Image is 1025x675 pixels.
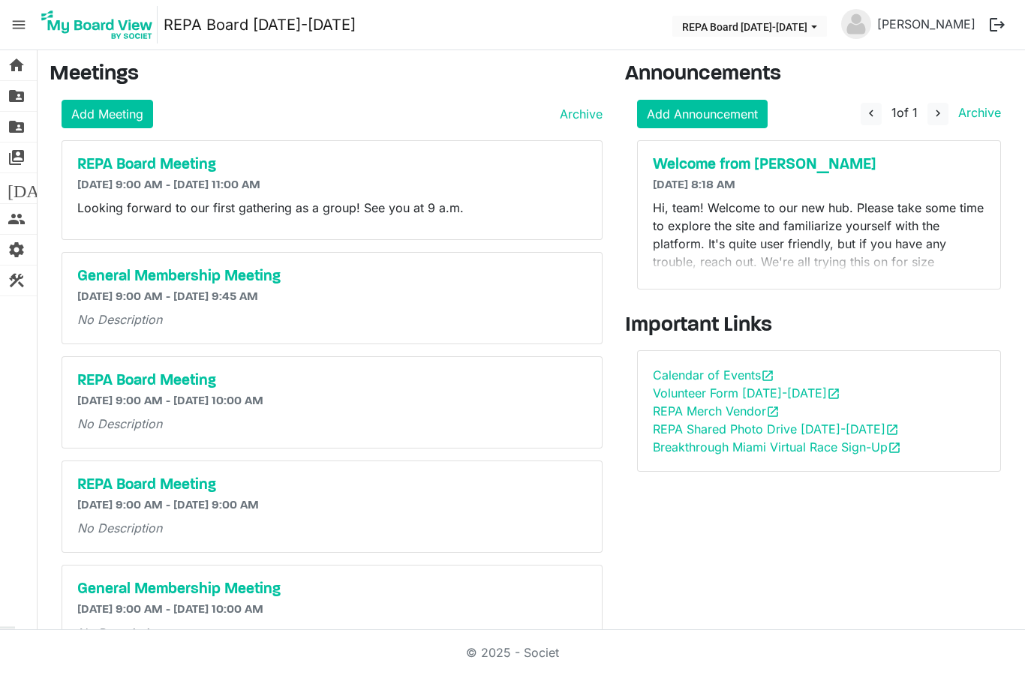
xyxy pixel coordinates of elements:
[927,103,948,125] button: navigate_next
[653,367,774,382] a: Calendar of Eventsopen_in_new
[761,369,774,382] span: open_in_new
[653,421,899,436] a: REPA Shared Photo Drive [DATE]-[DATE]open_in_new
[653,199,986,343] p: Hi, team! Welcome to our new hub. Please take some time to explore the site and familiarize yours...
[871,9,981,39] a: [PERSON_NAME]
[5,10,33,39] span: menu
[77,199,587,217] p: Looking forward to our first gathering as a group! See you at 9 a.m.
[50,62,603,88] h3: Meetings
[8,112,26,142] span: folder_shared
[77,499,587,513] h6: [DATE] 9:00 AM - [DATE] 9:00 AM
[653,439,901,454] a: Breakthrough Miami Virtual Race Sign-Upopen_in_new
[554,105,603,123] a: Archive
[653,179,735,191] span: [DATE] 8:18 AM
[77,290,587,304] h6: [DATE] 9:00 AM - [DATE] 9:45 AM
[625,62,1014,88] h3: Announcements
[931,106,945,120] span: navigate_next
[981,9,1013,40] button: logout
[653,385,840,400] a: Volunteer Form [DATE]-[DATE]open_in_new
[8,204,26,234] span: people
[77,310,587,328] p: No Description
[864,106,878,120] span: navigate_before
[77,603,587,617] h6: [DATE] 9:00 AM - [DATE] 10:00 AM
[164,10,356,40] a: REPA Board [DATE]-[DATE]
[766,405,780,418] span: open_in_new
[466,645,559,660] a: © 2025 - Societ
[888,441,901,454] span: open_in_new
[77,394,587,409] h6: [DATE] 9:00 AM - [DATE] 10:00 AM
[77,178,587,193] h6: [DATE] 9:00 AM - [DATE] 11:00 AM
[8,50,26,80] span: home
[952,105,1001,120] a: Archive
[672,16,827,37] button: REPA Board 2025-2026 dropdownbutton
[8,173,65,203] span: [DATE]
[891,105,897,120] span: 1
[77,519,587,537] p: No Description
[841,9,871,39] img: no-profile-picture.svg
[77,268,587,286] a: General Membership Meeting
[885,423,899,436] span: open_in_new
[827,387,840,400] span: open_in_new
[891,105,918,120] span: of 1
[62,100,153,128] a: Add Meeting
[77,372,587,390] a: REPA Board Meeting
[8,265,26,295] span: construction
[8,142,26,172] span: switch_account
[653,403,780,418] a: REPA Merch Vendoropen_in_new
[37,6,158,43] img: My Board View Logo
[77,415,587,433] p: No Description
[77,156,587,174] a: REPA Board Meeting
[625,313,1014,339] h3: Important Links
[37,6,164,43] a: My Board View Logo
[8,235,26,265] span: settings
[77,624,587,642] p: No Description
[77,476,587,494] a: REPA Board Meeting
[637,100,768,128] a: Add Announcement
[77,580,587,598] a: General Membership Meeting
[861,103,882,125] button: navigate_before
[8,81,26,111] span: folder_shared
[653,156,986,174] a: Welcome from [PERSON_NAME]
